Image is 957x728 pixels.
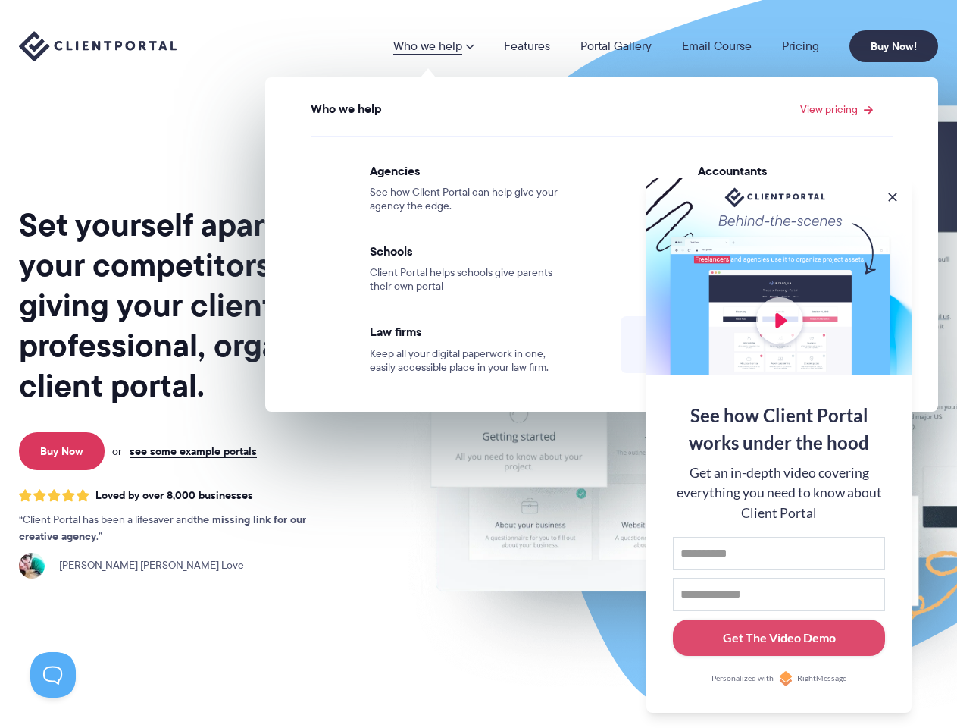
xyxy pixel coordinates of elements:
button: Get The Video Demo [673,620,885,657]
span: Agencies [370,163,565,178]
iframe: Toggle Customer Support [30,652,76,698]
a: Buy Now! [849,30,938,62]
a: see some example portals [130,444,257,458]
span: Loved by over 8,000 businesses [95,489,253,502]
a: Who we help [393,40,474,52]
a: Email Course [682,40,752,52]
div: Get The Video Demo [723,629,836,647]
div: Get an in-depth video covering everything you need to know about Client Portal [673,463,885,523]
ul: Who we help [265,77,938,412]
span: Schools [370,243,565,259]
a: Portal Gallery [580,40,652,52]
span: Law firms [370,324,565,339]
strong: the missing link for our creative agency [19,511,306,544]
a: See all our use cases [621,316,911,373]
a: View pricing [800,104,873,115]
a: Pricing [782,40,819,52]
span: Accountants [698,163,893,178]
span: [PERSON_NAME] [PERSON_NAME] Love [51,557,244,574]
h1: Set yourself apart from your competitors by giving your clients a professional, organized client ... [19,205,386,406]
img: Personalized with RightMessage [778,671,793,686]
span: RightMessage [797,673,846,685]
a: Buy Now [19,432,105,470]
span: Who we help [311,102,382,116]
a: Features [504,40,550,52]
a: Personalized withRightMessage [673,671,885,686]
span: Keep all your digital paperwork in one, easily accessible place in your law firm. [370,347,565,375]
span: Client Portal helps schools give parents their own portal [370,266,565,293]
div: See how Client Portal works under the hood [673,402,885,457]
span: Personalized with [711,673,774,685]
ul: View pricing [274,121,930,390]
p: Client Portal has been a lifesaver and . [19,512,337,545]
span: or [112,444,122,458]
span: See how Client Portal can help give your agency the edge. [370,186,565,213]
